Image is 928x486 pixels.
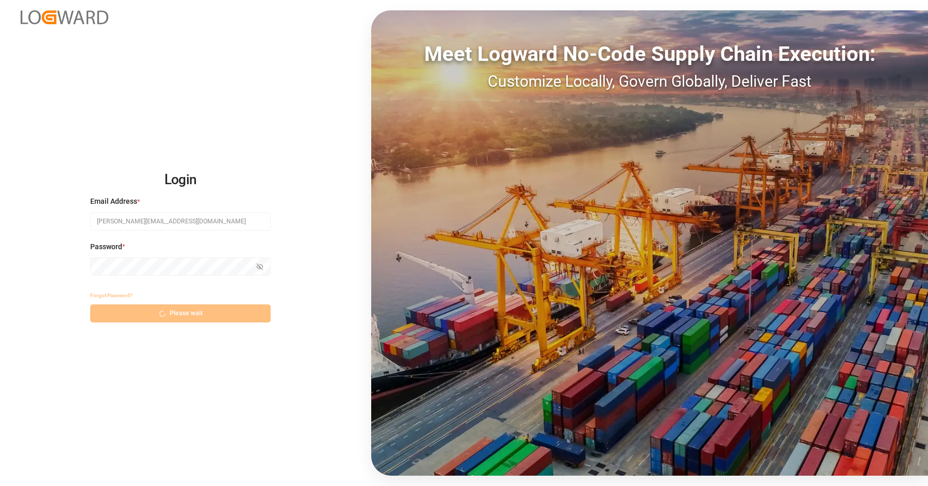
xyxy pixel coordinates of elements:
h2: Login [90,164,271,197]
span: Password [90,241,122,252]
div: Customize Locally, Govern Globally, Deliver Fast [371,70,928,93]
div: Meet Logward No-Code Supply Chain Execution: [371,39,928,70]
span: Email Address [90,196,137,207]
img: Logward_new_orange.png [21,10,108,24]
input: Enter your email [90,213,271,231]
